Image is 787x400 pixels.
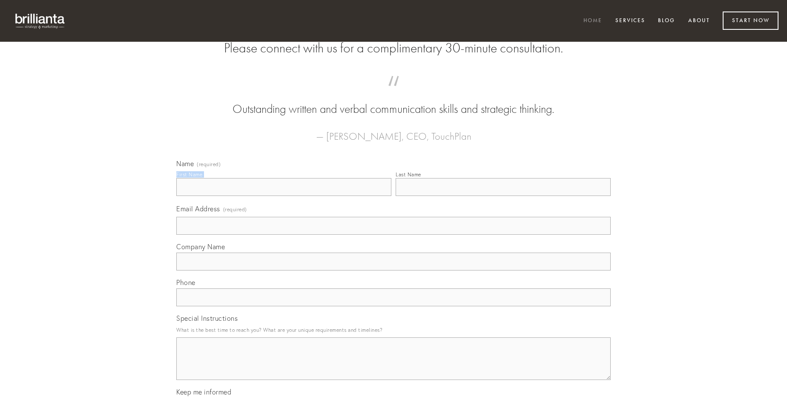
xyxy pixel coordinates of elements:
[176,324,611,336] p: What is the best time to reach you? What are your unique requirements and timelines?
[9,9,72,33] img: brillianta - research, strategy, marketing
[652,14,681,28] a: Blog
[197,162,221,167] span: (required)
[723,12,778,30] a: Start Now
[176,204,220,213] span: Email Address
[190,118,597,145] figcaption: — [PERSON_NAME], CEO, TouchPlan
[176,278,195,287] span: Phone
[683,14,715,28] a: About
[176,388,231,396] span: Keep me informed
[176,314,238,322] span: Special Instructions
[176,242,225,251] span: Company Name
[223,204,247,215] span: (required)
[396,171,421,178] div: Last Name
[176,40,611,56] h2: Please connect with us for a complimentary 30-minute consultation.
[176,171,202,178] div: First Name
[176,159,194,168] span: Name
[578,14,608,28] a: Home
[610,14,651,28] a: Services
[190,84,597,118] blockquote: Outstanding written and verbal communication skills and strategic thinking.
[190,84,597,101] span: “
